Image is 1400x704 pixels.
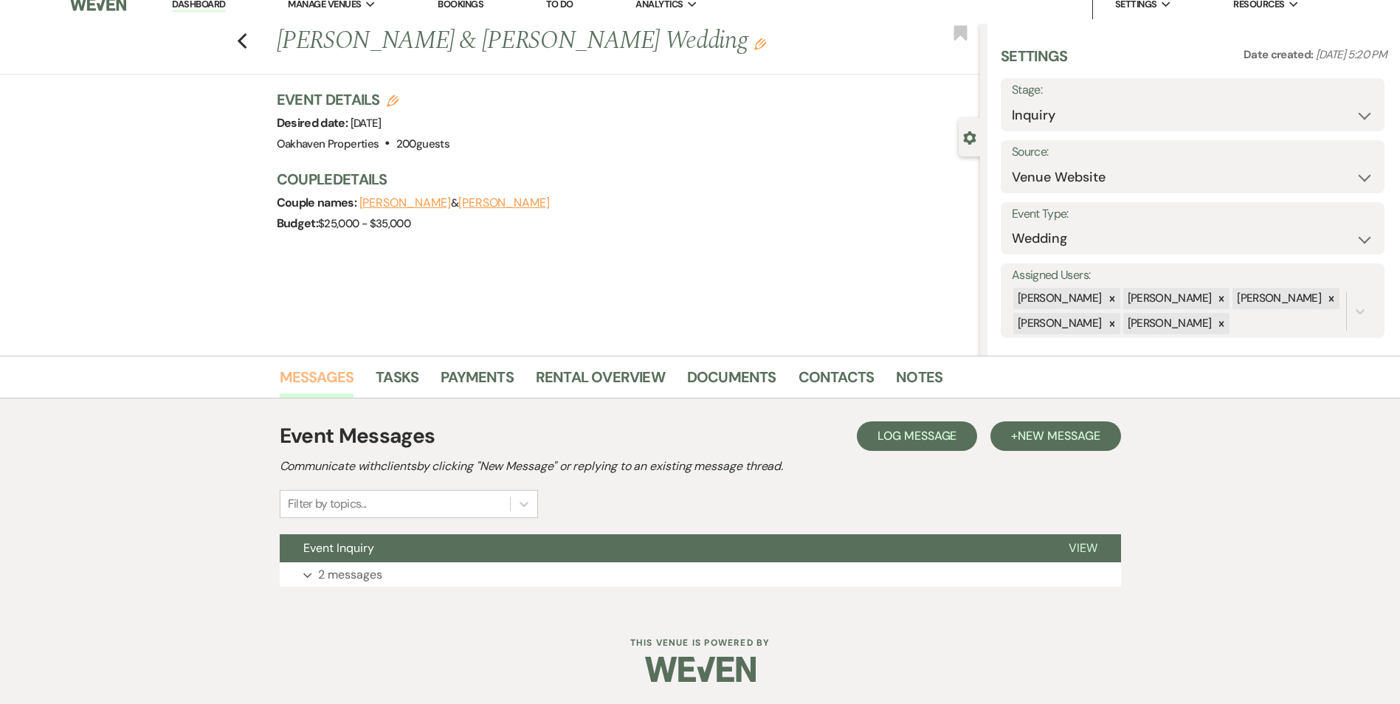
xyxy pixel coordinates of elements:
a: Tasks [376,365,418,398]
div: Filter by topics... [288,495,367,513]
a: Documents [687,365,776,398]
h1: Event Messages [280,421,435,452]
span: $25,000 - $35,000 [318,216,410,231]
h3: Event Details [277,89,449,110]
span: 200 guests [396,137,449,151]
h3: Settings [1001,46,1068,78]
label: Stage: [1012,80,1373,101]
span: Oakhaven Properties [277,137,379,151]
a: Payments [441,365,514,398]
button: Log Message [857,421,977,451]
span: Desired date: [277,115,351,131]
h2: Communicate with clients by clicking "New Message" or replying to an existing message thread. [280,458,1121,475]
h1: [PERSON_NAME] & [PERSON_NAME] Wedding [277,24,834,59]
span: Event Inquiry [303,540,374,556]
label: Source: [1012,142,1373,163]
span: Couple names: [277,195,359,210]
a: Notes [896,365,942,398]
span: [DATE] 5:20 PM [1316,47,1387,62]
button: Edit [754,37,766,50]
span: View [1069,540,1097,556]
span: Date created: [1244,47,1316,62]
img: Weven Logo [645,643,756,695]
label: Event Type: [1012,204,1373,225]
div: [PERSON_NAME] [1123,288,1214,309]
div: [PERSON_NAME] [1013,288,1104,309]
button: 2 messages [280,562,1121,587]
p: 2 messages [318,565,382,584]
div: [PERSON_NAME] [1232,288,1323,309]
span: [DATE] [351,116,382,131]
span: & [359,196,550,210]
a: Contacts [799,365,875,398]
button: +New Message [990,421,1120,451]
label: Assigned Users: [1012,265,1373,286]
span: New Message [1018,428,1100,444]
h3: Couple Details [277,169,965,190]
button: [PERSON_NAME] [458,197,550,209]
button: Close lead details [963,130,976,144]
div: [PERSON_NAME] [1123,313,1214,334]
span: Budget: [277,215,319,231]
a: Rental Overview [536,365,665,398]
a: Messages [280,365,354,398]
button: [PERSON_NAME] [359,197,451,209]
button: Event Inquiry [280,534,1045,562]
div: [PERSON_NAME] [1013,313,1104,334]
span: Log Message [877,428,956,444]
button: View [1045,534,1121,562]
